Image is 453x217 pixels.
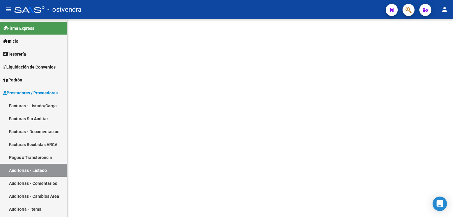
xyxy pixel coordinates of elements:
span: Liquidación de Convenios [3,64,56,70]
span: Inicio [3,38,18,44]
mat-icon: person [441,6,448,13]
span: Prestadores / Proveedores [3,90,58,96]
span: Firma Express [3,25,34,32]
span: - ostvendra [47,3,81,16]
span: Tesorería [3,51,26,57]
span: Padrón [3,77,22,83]
mat-icon: menu [5,6,12,13]
div: Open Intercom Messenger [433,197,447,211]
